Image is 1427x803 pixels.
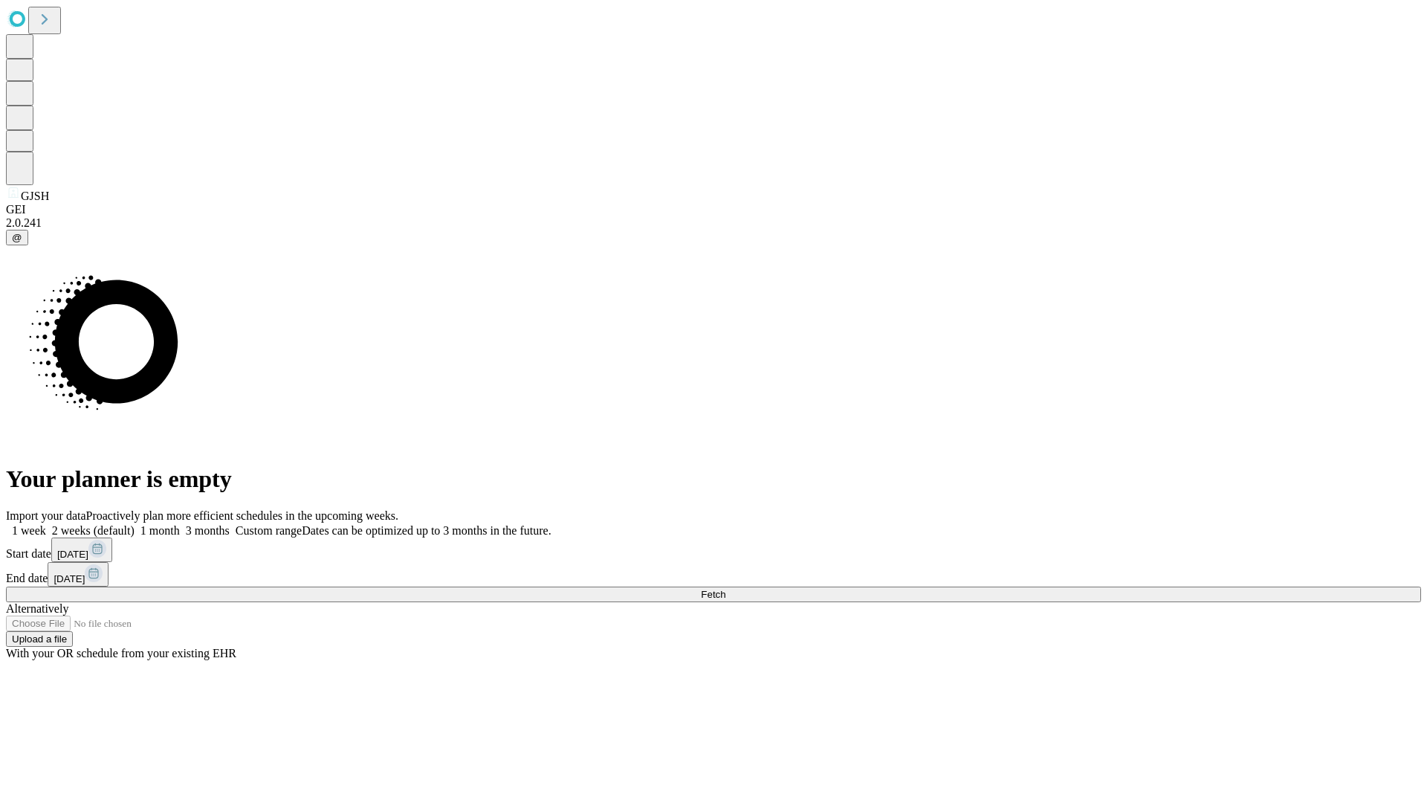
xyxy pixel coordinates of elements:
button: Upload a file [6,631,73,647]
span: [DATE] [57,549,88,560]
div: End date [6,562,1421,587]
span: With your OR schedule from your existing EHR [6,647,236,660]
span: 1 month [140,524,180,537]
h1: Your planner is empty [6,465,1421,493]
button: [DATE] [48,562,109,587]
span: GJSH [21,190,49,202]
span: 1 week [12,524,46,537]
span: 2 weeks (default) [52,524,135,537]
button: Fetch [6,587,1421,602]
span: Fetch [701,589,725,600]
span: [DATE] [54,573,85,584]
span: 3 months [186,524,230,537]
span: Dates can be optimized up to 3 months in the future. [302,524,551,537]
span: Custom range [236,524,302,537]
span: @ [12,232,22,243]
button: [DATE] [51,538,112,562]
div: Start date [6,538,1421,562]
div: 2.0.241 [6,216,1421,230]
div: GEI [6,203,1421,216]
span: Alternatively [6,602,68,615]
button: @ [6,230,28,245]
span: Proactively plan more efficient schedules in the upcoming weeks. [86,509,398,522]
span: Import your data [6,509,86,522]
